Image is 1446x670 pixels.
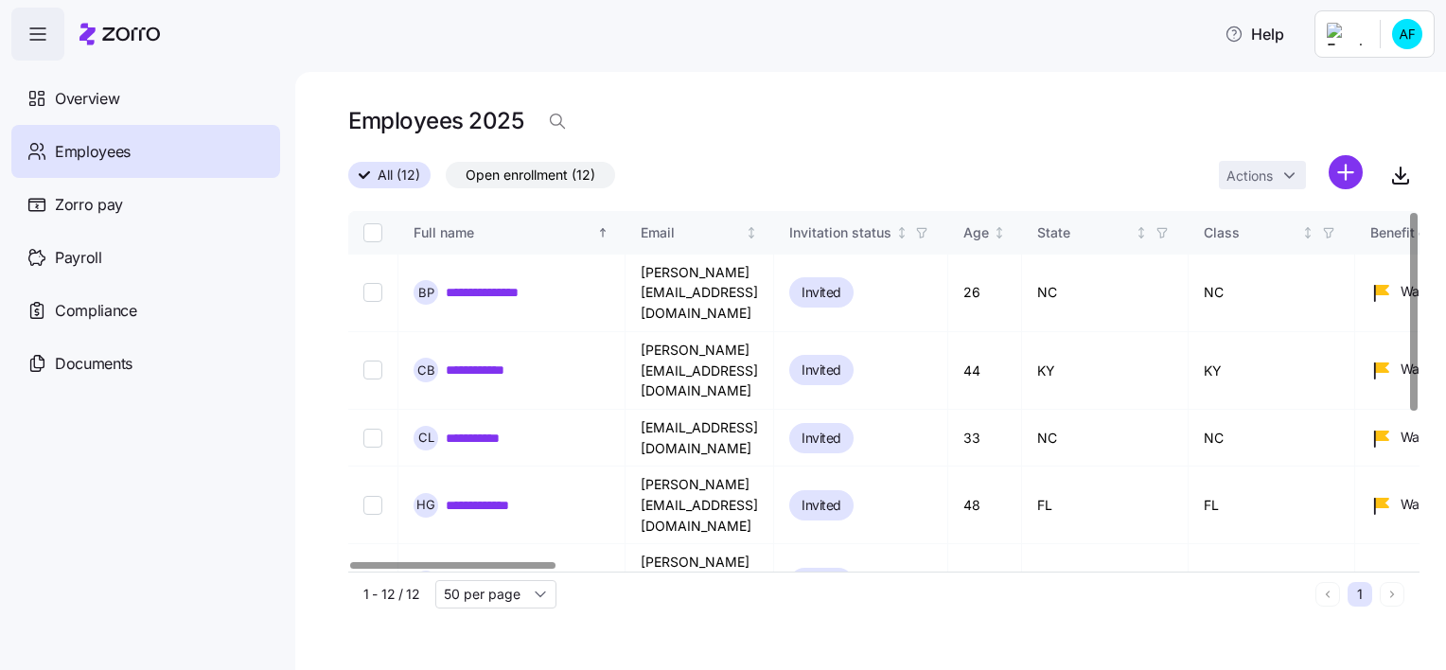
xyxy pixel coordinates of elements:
[596,226,609,239] div: Sorted ascending
[626,544,774,622] td: [PERSON_NAME][EMAIL_ADDRESS][DOMAIN_NAME]
[1189,255,1355,332] td: NC
[11,178,280,231] a: Zorro pay
[418,287,434,299] span: B P
[1037,222,1132,243] div: State
[1022,467,1189,544] td: FL
[802,359,841,381] span: Invited
[948,211,1022,255] th: AgeNot sorted
[398,211,626,255] th: Full nameSorted ascending
[55,246,102,270] span: Payroll
[948,467,1022,544] td: 48
[1189,467,1355,544] td: FL
[641,222,742,243] div: Email
[1189,332,1355,410] td: KY
[1189,544,1355,622] td: NJ
[993,226,1006,239] div: Not sorted
[802,494,841,517] span: Invited
[948,332,1022,410] td: 44
[11,231,280,284] a: Payroll
[11,72,280,125] a: Overview
[745,226,758,239] div: Not sorted
[948,255,1022,332] td: 26
[789,222,891,243] div: Invitation status
[626,332,774,410] td: [PERSON_NAME][EMAIL_ADDRESS][DOMAIN_NAME]
[1315,582,1340,607] button: Previous page
[1348,582,1372,607] button: 1
[416,499,435,511] span: H G
[466,163,595,187] span: Open enrollment (12)
[1327,23,1365,45] img: Employer logo
[626,410,774,467] td: [EMAIL_ADDRESS][DOMAIN_NAME]
[963,222,989,243] div: Age
[11,337,280,390] a: Documents
[363,496,382,515] input: Select record 4
[1226,169,1273,183] span: Actions
[1219,161,1306,189] button: Actions
[1135,226,1148,239] div: Not sorted
[626,467,774,544] td: [PERSON_NAME][EMAIL_ADDRESS][DOMAIN_NAME]
[1022,332,1189,410] td: KY
[1022,255,1189,332] td: NC
[55,299,137,323] span: Compliance
[378,163,420,187] span: All (12)
[948,410,1022,467] td: 33
[11,284,280,337] a: Compliance
[363,429,382,448] input: Select record 3
[363,585,420,604] span: 1 - 12 / 12
[1329,155,1363,189] svg: add icon
[948,544,1022,622] td: 23
[55,140,131,164] span: Employees
[348,106,523,135] h1: Employees 2025
[11,125,280,178] a: Employees
[1380,582,1404,607] button: Next page
[418,432,434,444] span: C L
[1204,222,1298,243] div: Class
[1022,410,1189,467] td: NC
[626,211,774,255] th: EmailNot sorted
[1022,211,1189,255] th: StateNot sorted
[363,283,382,302] input: Select record 1
[774,211,948,255] th: Invitation statusNot sorted
[802,427,841,450] span: Invited
[55,193,123,217] span: Zorro pay
[1022,544,1189,622] td: NJ
[1209,15,1299,53] button: Help
[363,361,382,379] input: Select record 2
[417,364,435,377] span: C B
[1189,211,1355,255] th: ClassNot sorted
[363,223,382,242] input: Select all records
[1301,226,1314,239] div: Not sorted
[414,222,593,243] div: Full name
[1392,19,1422,49] img: cd529cdcbd5d10ae9f9e980eb8645e58
[55,87,119,111] span: Overview
[895,226,908,239] div: Not sorted
[626,255,774,332] td: [PERSON_NAME][EMAIL_ADDRESS][DOMAIN_NAME]
[802,281,841,304] span: Invited
[1225,23,1284,45] span: Help
[55,352,132,376] span: Documents
[1189,410,1355,467] td: NC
